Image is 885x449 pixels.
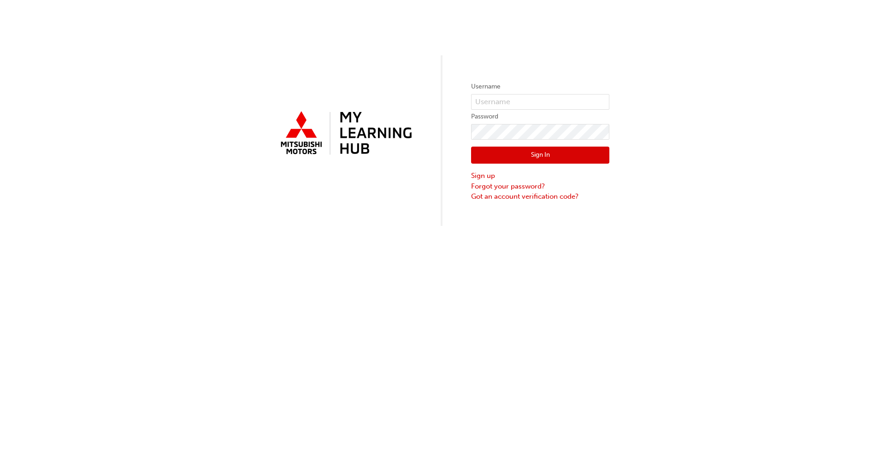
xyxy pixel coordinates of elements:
a: Sign up [471,171,609,181]
a: Got an account verification code? [471,191,609,202]
label: Password [471,111,609,122]
button: Sign In [471,147,609,164]
label: Username [471,81,609,92]
a: Forgot your password? [471,181,609,192]
img: mmal [276,107,414,160]
input: Username [471,94,609,110]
